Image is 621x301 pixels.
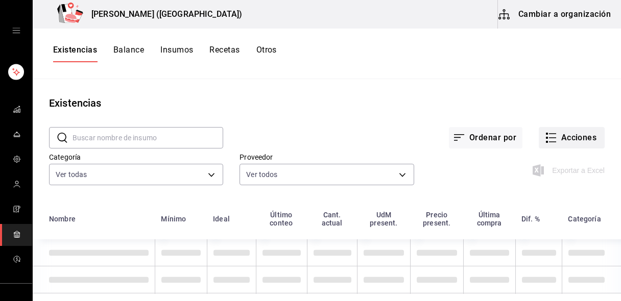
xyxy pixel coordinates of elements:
div: Precio present. [416,211,457,227]
button: Insumos [160,45,193,62]
button: Ordenar por [449,127,522,148]
button: Balance [113,45,144,62]
button: Acciones [539,127,605,148]
div: Ideal [213,215,230,223]
input: Buscar nombre de insumo [73,128,223,148]
div: Dif. % [521,215,540,223]
div: Existencias [49,95,101,111]
span: Ver todas [56,169,87,180]
button: Recetas [209,45,240,62]
div: navigation tabs [53,45,277,62]
div: Última compra [469,211,509,227]
div: Mínimo [161,215,186,223]
button: Existencias [53,45,97,62]
span: Ver todos [246,169,277,180]
div: Nombre [49,215,76,223]
div: Cant. actual [313,211,351,227]
label: Categoría [49,154,223,161]
button: open drawer [12,27,20,35]
button: Otros [256,45,277,62]
div: Categoría [568,215,601,223]
h3: [PERSON_NAME] ([GEOGRAPHIC_DATA]) [83,8,242,20]
label: Proveedor [240,154,414,161]
div: UdM present. [363,211,404,227]
div: Último conteo [262,211,301,227]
